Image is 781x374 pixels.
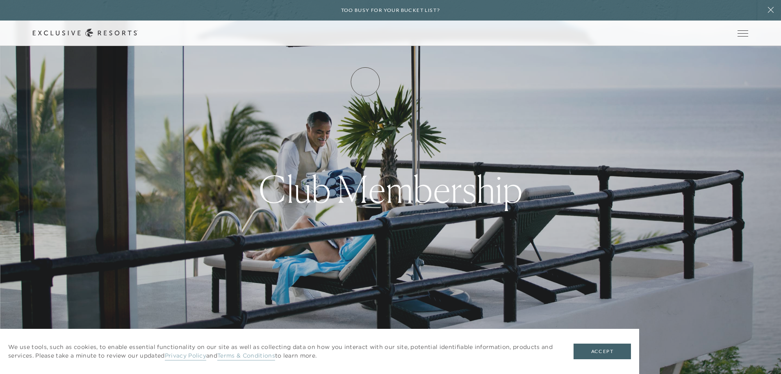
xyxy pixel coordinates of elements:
[8,343,557,360] p: We use tools, such as cookies, to enable essential functionality on our site as well as collectin...
[738,30,748,36] button: Open navigation
[259,171,523,208] h1: Club Membership
[574,344,631,359] button: Accept
[341,7,440,14] h6: Too busy for your bucket list?
[165,352,206,360] a: Privacy Policy
[217,352,275,360] a: Terms & Conditions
